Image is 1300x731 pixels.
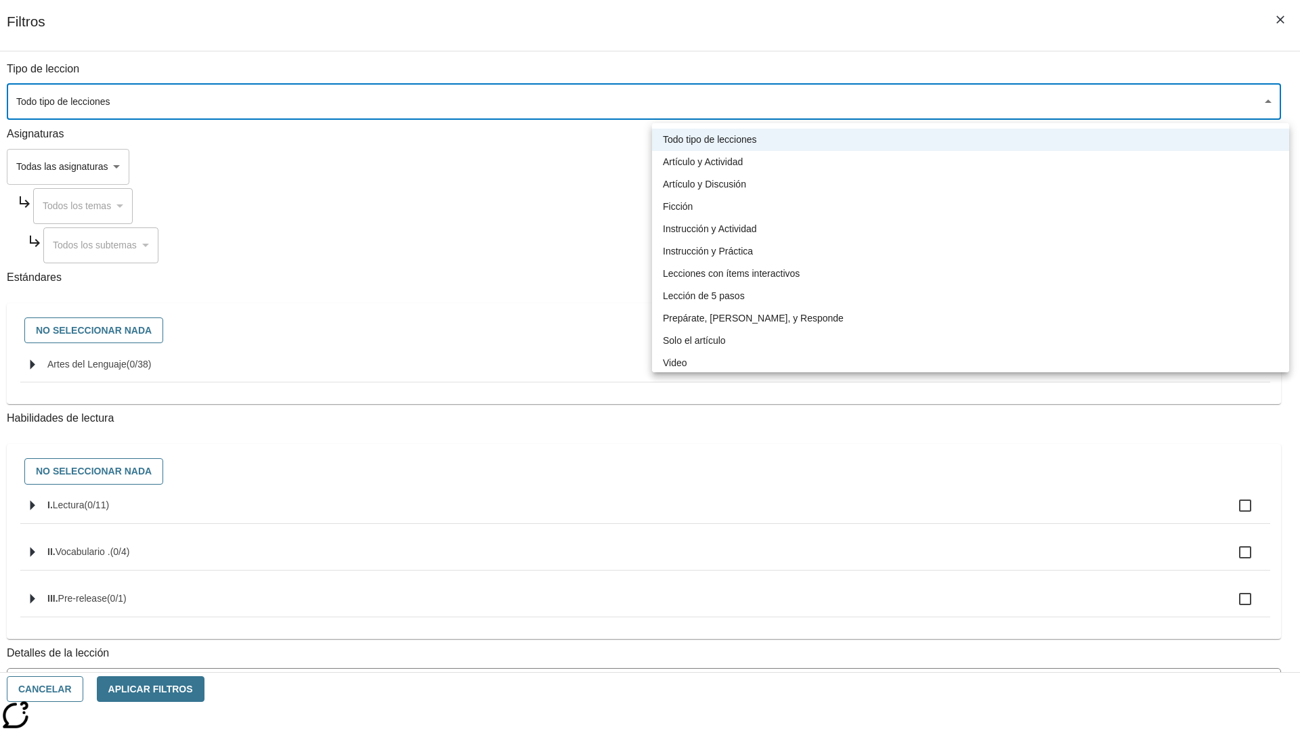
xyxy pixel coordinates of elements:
[652,129,1289,151] li: Todo tipo de lecciones
[652,330,1289,352] li: Solo el artículo
[652,352,1289,374] li: Video
[652,196,1289,218] li: Ficción
[652,173,1289,196] li: Artículo y Discusión
[652,151,1289,173] li: Artículo y Actividad
[652,285,1289,307] li: Lección de 5 pasos
[652,240,1289,263] li: Instrucción y Práctica
[652,123,1289,380] ul: Seleccione un tipo de lección
[652,307,1289,330] li: Prepárate, [PERSON_NAME], y Responde
[652,218,1289,240] li: Instrucción y Actividad
[652,263,1289,285] li: Lecciones con ítems interactivos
